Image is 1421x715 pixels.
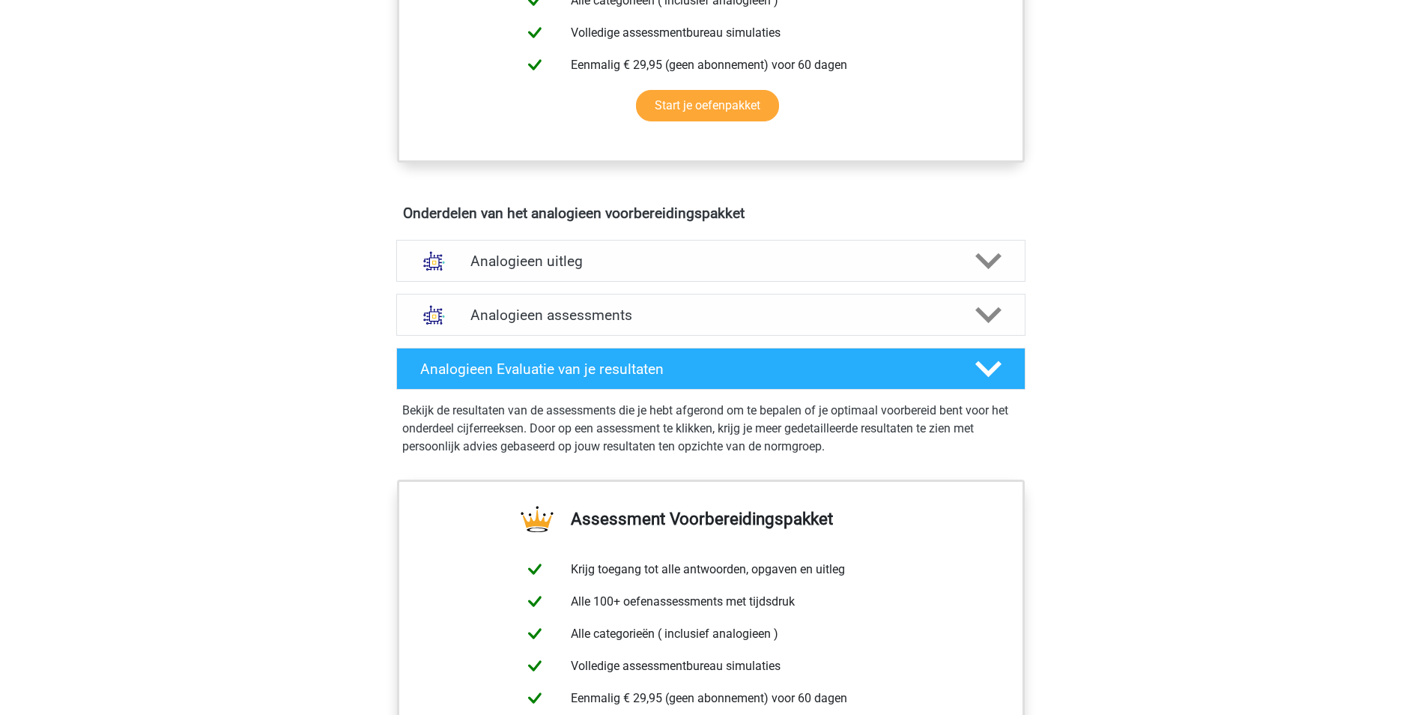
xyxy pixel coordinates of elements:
h4: Analogieen assessments [470,307,951,324]
h4: Analogieen Evaluatie van je resultaten [420,360,951,378]
a: Start je oefenpakket [636,90,779,121]
p: Bekijk de resultaten van de assessments die je hebt afgerond om te bepalen of je optimaal voorber... [402,402,1019,456]
h4: Analogieen uitleg [470,253,951,270]
img: analogieen uitleg [415,242,453,280]
h4: Onderdelen van het analogieen voorbereidingspakket [403,205,1019,222]
a: uitleg Analogieen uitleg [390,240,1031,282]
a: assessments Analogieen assessments [390,294,1031,336]
img: analogieen assessments [415,296,453,334]
a: Analogieen Evaluatie van je resultaten [390,348,1031,390]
